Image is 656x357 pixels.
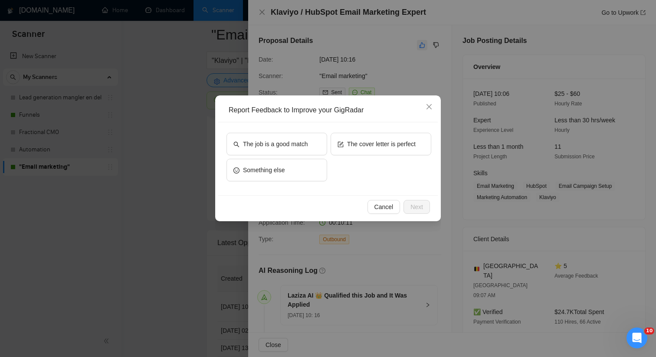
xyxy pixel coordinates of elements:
div: Report Feedback to Improve your GigRadar [229,105,433,115]
span: The job is a good match [243,139,308,149]
span: Cancel [374,202,394,212]
button: formThe cover letter is perfect [331,133,431,155]
iframe: Intercom live chat [626,328,647,348]
span: 10 [644,328,654,334]
button: searchThe job is a good match [226,133,327,155]
button: Next [403,200,430,214]
button: Cancel [367,200,400,214]
span: form [338,141,344,147]
button: smileSomething else [226,159,327,181]
span: smile [233,167,239,173]
span: close [426,103,433,110]
span: Something else [243,165,285,175]
span: search [233,141,239,147]
span: The cover letter is perfect [347,139,416,149]
button: Close [417,95,441,119]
